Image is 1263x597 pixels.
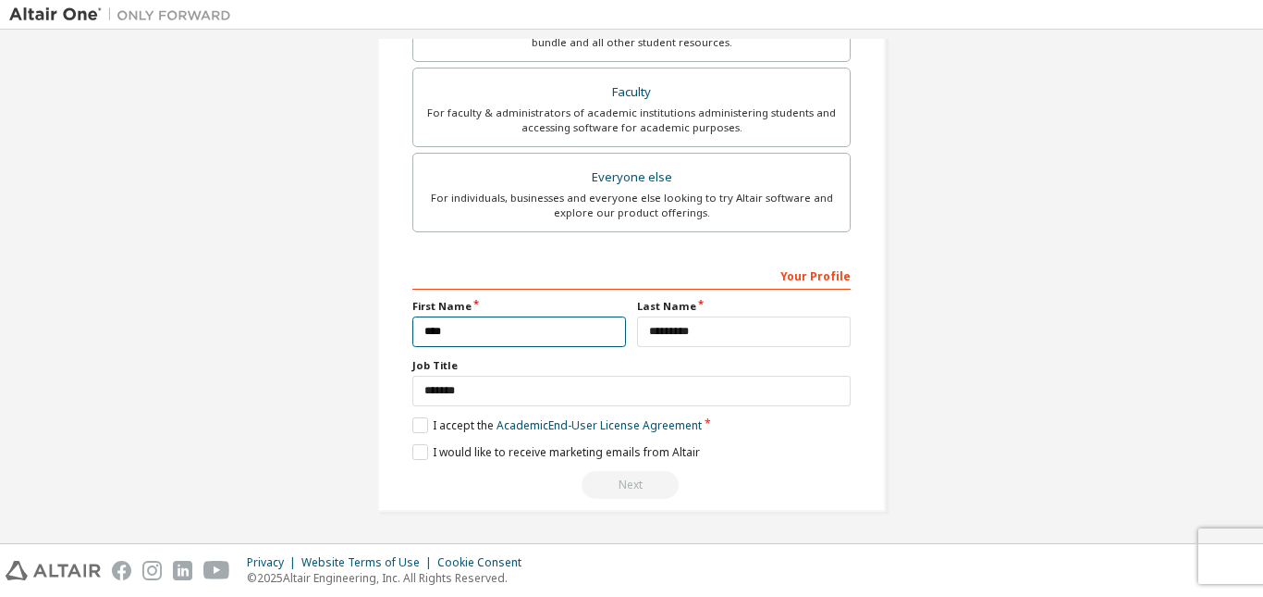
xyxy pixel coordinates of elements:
[9,6,240,24] img: Altair One
[424,165,839,191] div: Everyone else
[112,561,131,580] img: facebook.svg
[412,358,851,373] label: Job Title
[173,561,192,580] img: linkedin.svg
[497,417,702,433] a: Academic End-User License Agreement
[142,561,162,580] img: instagram.svg
[424,106,839,135] div: For faculty & administrators of academic institutions administering students and accessing softwa...
[412,260,851,290] div: Your Profile
[437,555,533,570] div: Cookie Consent
[424,191,839,220] div: For individuals, businesses and everyone else looking to try Altair software and explore our prod...
[412,444,700,460] label: I would like to receive marketing emails from Altair
[412,417,702,433] label: I accept the
[637,299,851,314] label: Last Name
[412,471,851,499] div: Provide a valid email to continue
[301,555,437,570] div: Website Terms of Use
[412,299,626,314] label: First Name
[247,570,533,586] p: © 2025 Altair Engineering, Inc. All Rights Reserved.
[203,561,230,580] img: youtube.svg
[6,561,101,580] img: altair_logo.svg
[247,555,301,570] div: Privacy
[424,80,839,106] div: Faculty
